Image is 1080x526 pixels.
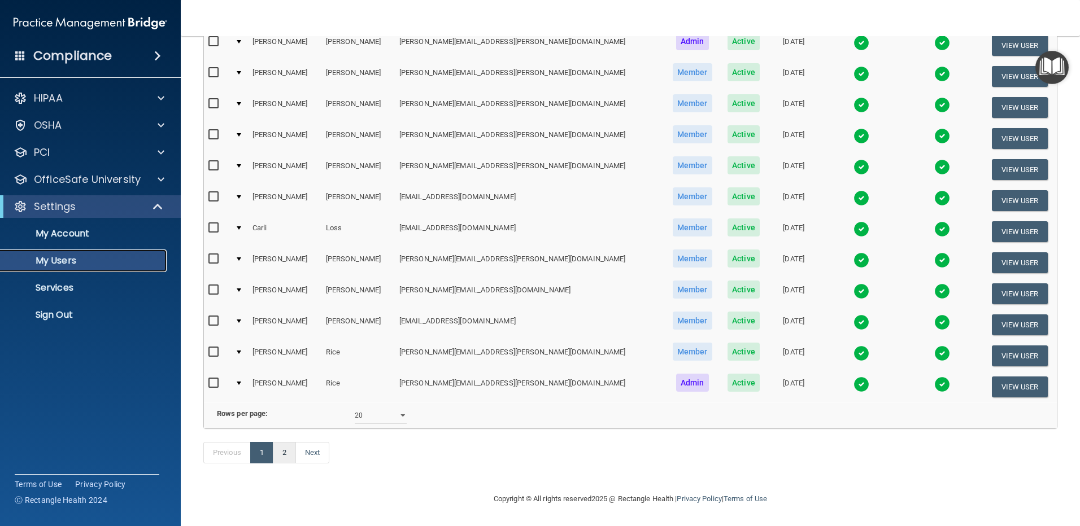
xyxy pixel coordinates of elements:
[728,63,760,81] span: Active
[248,154,321,185] td: [PERSON_NAME]
[724,494,767,503] a: Terms of Use
[673,249,712,268] span: Member
[853,376,869,392] img: tick.e7d51cea.svg
[321,309,395,340] td: [PERSON_NAME]
[321,340,395,371] td: Rice
[934,159,950,175] img: tick.e7d51cea.svg
[676,32,709,50] span: Admin
[673,63,712,81] span: Member
[321,247,395,278] td: [PERSON_NAME]
[395,309,665,340] td: [EMAIL_ADDRESS][DOMAIN_NAME]
[673,312,712,330] span: Member
[853,221,869,237] img: tick.e7d51cea.svg
[321,61,395,92] td: [PERSON_NAME]
[934,97,950,113] img: tick.e7d51cea.svg
[34,91,63,105] p: HIPAA
[321,371,395,402] td: Rice
[853,345,869,361] img: tick.e7d51cea.svg
[853,252,869,268] img: tick.e7d51cea.svg
[34,173,141,186] p: OfficeSafe University
[992,345,1048,366] button: View User
[395,92,665,123] td: [PERSON_NAME][EMAIL_ADDRESS][PERSON_NAME][DOMAIN_NAME]
[7,228,162,239] p: My Account
[395,340,665,371] td: [PERSON_NAME][EMAIL_ADDRESS][PERSON_NAME][DOMAIN_NAME]
[14,200,164,213] a: Settings
[248,309,321,340] td: [PERSON_NAME]
[14,173,164,186] a: OfficeSafe University
[992,66,1048,87] button: View User
[424,481,837,517] div: Copyright © All rights reserved 2025 @ Rectangle Health | |
[853,97,869,113] img: tick.e7d51cea.svg
[728,156,760,174] span: Active
[15,479,62,490] a: Terms of Use
[395,61,665,92] td: [PERSON_NAME][EMAIL_ADDRESS][PERSON_NAME][DOMAIN_NAME]
[934,221,950,237] img: tick.e7d51cea.svg
[395,185,665,216] td: [EMAIL_ADDRESS][DOMAIN_NAME]
[728,187,760,205] span: Active
[1035,51,1069,84] button: Open Resource Center
[767,309,820,340] td: [DATE]
[395,371,665,402] td: [PERSON_NAME][EMAIL_ADDRESS][PERSON_NAME][DOMAIN_NAME]
[203,442,251,463] a: Previous
[992,190,1048,211] button: View User
[767,185,820,216] td: [DATE]
[395,123,665,154] td: [PERSON_NAME][EMAIL_ADDRESS][PERSON_NAME][DOMAIN_NAME]
[14,119,164,132] a: OSHA
[673,187,712,205] span: Member
[934,314,950,330] img: tick.e7d51cea.svg
[248,216,321,247] td: Carli
[992,252,1048,273] button: View User
[7,255,162,266] p: My Users
[15,494,107,506] span: Ⓒ Rectangle Health 2024
[767,340,820,371] td: [DATE]
[728,125,760,143] span: Active
[767,123,820,154] td: [DATE]
[728,374,760,392] span: Active
[321,154,395,185] td: [PERSON_NAME]
[728,218,760,236] span: Active
[248,92,321,123] td: [PERSON_NAME]
[75,479,126,490] a: Privacy Policy
[992,283,1048,304] button: View User
[853,190,869,206] img: tick.e7d51cea.svg
[14,91,164,105] a: HIPAA
[934,66,950,82] img: tick.e7d51cea.svg
[248,278,321,309] td: [PERSON_NAME]
[248,30,321,61] td: [PERSON_NAME]
[728,94,760,112] span: Active
[321,278,395,309] td: [PERSON_NAME]
[248,371,321,402] td: [PERSON_NAME]
[248,61,321,92] td: [PERSON_NAME]
[992,35,1048,56] button: View User
[767,371,820,402] td: [DATE]
[767,154,820,185] td: [DATE]
[395,30,665,61] td: [PERSON_NAME][EMAIL_ADDRESS][PERSON_NAME][DOMAIN_NAME]
[934,252,950,268] img: tick.e7d51cea.svg
[728,249,760,268] span: Active
[934,128,950,144] img: tick.e7d51cea.svg
[7,309,162,321] p: Sign Out
[728,280,760,299] span: Active
[934,345,950,361] img: tick.e7d51cea.svg
[767,61,820,92] td: [DATE]
[767,278,820,309] td: [DATE]
[673,156,712,174] span: Member
[676,374,709,392] span: Admin
[673,94,712,112] span: Member
[248,123,321,154] td: [PERSON_NAME]
[395,216,665,247] td: [EMAIL_ADDRESS][DOMAIN_NAME]
[673,125,712,143] span: Member
[673,280,712,299] span: Member
[673,343,712,361] span: Member
[34,200,76,213] p: Settings
[767,92,820,123] td: [DATE]
[992,128,1048,149] button: View User
[321,30,395,61] td: [PERSON_NAME]
[248,185,321,216] td: [PERSON_NAME]
[14,12,167,34] img: PMB logo
[7,282,162,293] p: Services
[992,376,1048,397] button: View User
[728,312,760,330] span: Active
[217,409,268,418] b: Rows per page:
[853,66,869,82] img: tick.e7d51cea.svg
